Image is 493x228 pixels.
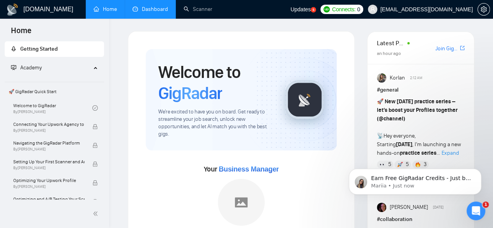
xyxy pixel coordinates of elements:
[377,98,461,156] span: Hey everyone, Starting , I’m launching a new hands-on ...
[377,86,465,94] h1: # general
[477,6,490,12] a: setting
[6,4,19,16] img: logo
[477,3,490,16] button: setting
[410,74,422,81] span: 2:12 AM
[94,6,117,12] a: homeHome
[13,128,85,133] span: By [PERSON_NAME]
[285,80,324,119] img: gigradar-logo.png
[478,6,489,12] span: setting
[13,158,85,166] span: Setting Up Your First Scanner and Auto-Bidder
[20,64,42,71] span: Academy
[92,161,98,167] span: lock
[92,105,98,111] span: check-circle
[466,201,485,220] iframe: Intercom live chat
[158,108,273,138] span: We're excited to have you on board. Get ready to streamline your job search, unlock new opportuni...
[13,184,85,189] span: By [PERSON_NAME]
[433,204,443,211] span: [DATE]
[13,147,85,152] span: By [PERSON_NAME]
[377,133,383,139] span: 📡
[92,199,98,204] span: lock
[13,139,85,147] span: Navigating the GigRadar Platform
[13,120,85,128] span: Connecting Your Upwork Agency to GigRadar
[396,141,412,148] strong: [DATE]
[390,203,428,212] span: [PERSON_NAME]
[5,25,38,41] span: Home
[93,210,101,217] span: double-left
[377,215,465,224] h1: # collaboration
[158,83,222,104] span: GigRadar
[11,65,16,70] span: fund-projection-screen
[390,74,405,82] span: Korlan
[204,165,279,173] span: Your
[370,7,375,12] span: user
[184,6,212,12] a: searchScanner
[323,6,330,12] img: upwork-logo.png
[13,99,92,117] a: Welcome to GigRadarBy[PERSON_NAME]
[332,5,355,14] span: Connects:
[11,64,42,71] span: Academy
[218,179,265,226] img: placeholder.png
[377,98,458,122] strong: New [DATE] practice series – let’s boost your Profiles together ( )
[377,98,383,105] span: 🚀
[20,46,58,52] span: Getting Started
[442,150,459,156] span: Expand
[13,166,85,170] span: By [PERSON_NAME]
[92,124,98,129] span: lock
[92,180,98,186] span: lock
[290,6,311,12] span: Updates
[13,177,85,184] span: Optimizing Your Upwork Profile
[133,6,168,12] a: dashboardDashboard
[460,45,465,51] span: export
[311,7,316,12] a: 5
[219,165,279,173] span: Business Manager
[158,62,273,104] h1: Welcome to
[482,201,489,208] span: 1
[377,38,405,48] span: Latest Posts from the GigRadar Community
[435,44,458,53] a: Join GigRadar Slack Community
[92,143,98,148] span: lock
[313,8,315,12] text: 5
[13,195,85,203] span: Optimizing and A/B Testing Your Scanner for Better Results
[377,203,386,212] img: Julie McCarter
[11,46,16,51] span: rocket
[5,41,104,57] li: Getting Started
[357,5,360,14] span: 0
[379,115,403,122] span: @channel
[377,51,401,56] span: an hour ago
[460,44,465,52] a: export
[400,150,436,156] strong: practice series
[337,152,493,207] iframe: Intercom notifications message
[5,84,103,99] span: 🚀 GigRadar Quick Start
[377,73,386,83] img: Korlan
